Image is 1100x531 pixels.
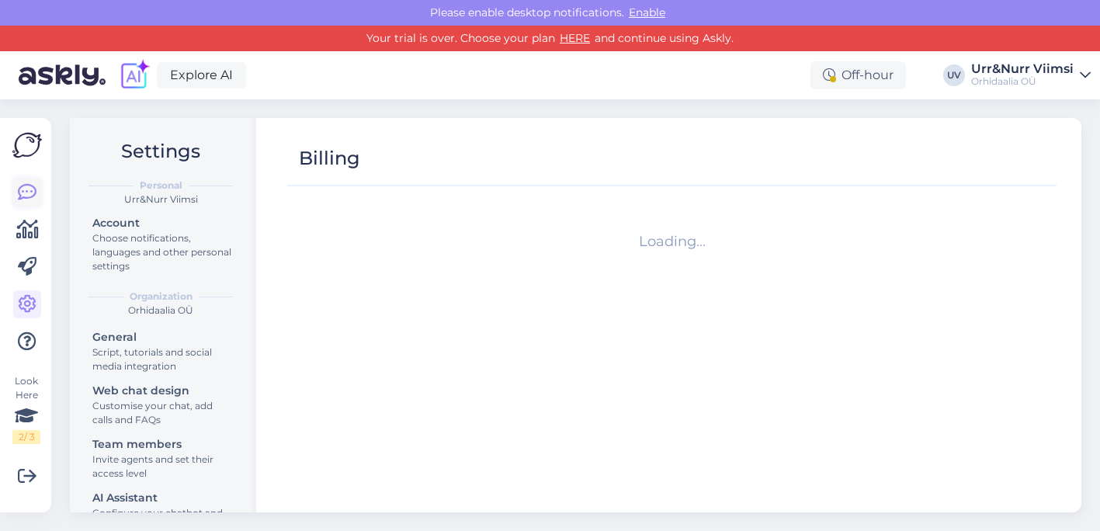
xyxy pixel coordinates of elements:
[555,31,595,45] a: HERE
[92,453,232,481] div: Invite agents and set their access level
[971,75,1074,88] div: Orhidaalia OÜ
[299,144,360,173] div: Billing
[971,63,1074,75] div: Urr&Nurr Viimsi
[130,290,193,304] b: Organization
[92,215,232,231] div: Account
[92,399,232,427] div: Customise your chat, add calls and FAQs
[92,329,232,345] div: General
[82,304,239,318] div: Orhidaalia OÜ
[12,374,40,444] div: Look Here
[943,64,965,86] div: UV
[82,193,239,206] div: Urr&Nurr Viimsi
[82,137,239,166] h2: Settings
[85,213,239,276] a: AccountChoose notifications, languages and other personal settings
[92,345,232,373] div: Script, tutorials and social media integration
[118,59,151,92] img: explore-ai
[140,179,182,193] b: Personal
[85,380,239,429] a: Web chat designCustomise your chat, add calls and FAQs
[92,383,232,399] div: Web chat design
[293,231,1050,252] div: Loading...
[157,62,246,88] a: Explore AI
[971,63,1091,88] a: Urr&Nurr ViimsiOrhidaalia OÜ
[12,130,42,160] img: Askly Logo
[810,61,906,89] div: Off-hour
[85,327,239,376] a: GeneralScript, tutorials and social media integration
[92,436,232,453] div: Team members
[12,430,40,444] div: 2 / 3
[85,434,239,483] a: Team membersInvite agents and set their access level
[92,490,232,506] div: AI Assistant
[624,5,670,19] span: Enable
[92,231,232,273] div: Choose notifications, languages and other personal settings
